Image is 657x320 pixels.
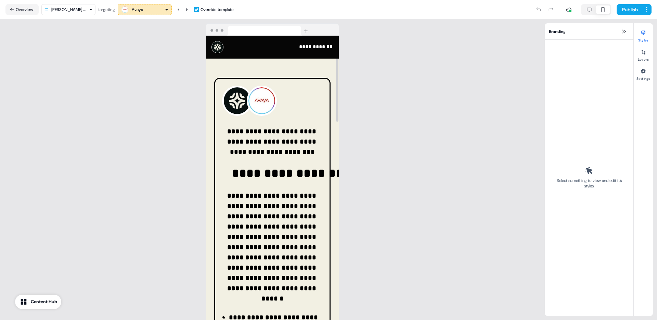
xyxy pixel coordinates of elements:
button: Avaya [118,4,172,15]
div: Branding [545,23,633,40]
button: Settings [634,66,653,81]
div: [PERSON_NAME] Webinar [51,6,87,13]
img: Browser topbar [206,24,311,36]
button: Publish [617,4,642,15]
div: Select something to view and edit it’s styles. [554,178,624,189]
div: Avaya [132,6,143,13]
button: Overview [5,4,39,15]
div: targeting [98,6,115,13]
div: Override template [201,6,234,13]
button: Layers [634,47,653,62]
button: Styles [634,27,653,42]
